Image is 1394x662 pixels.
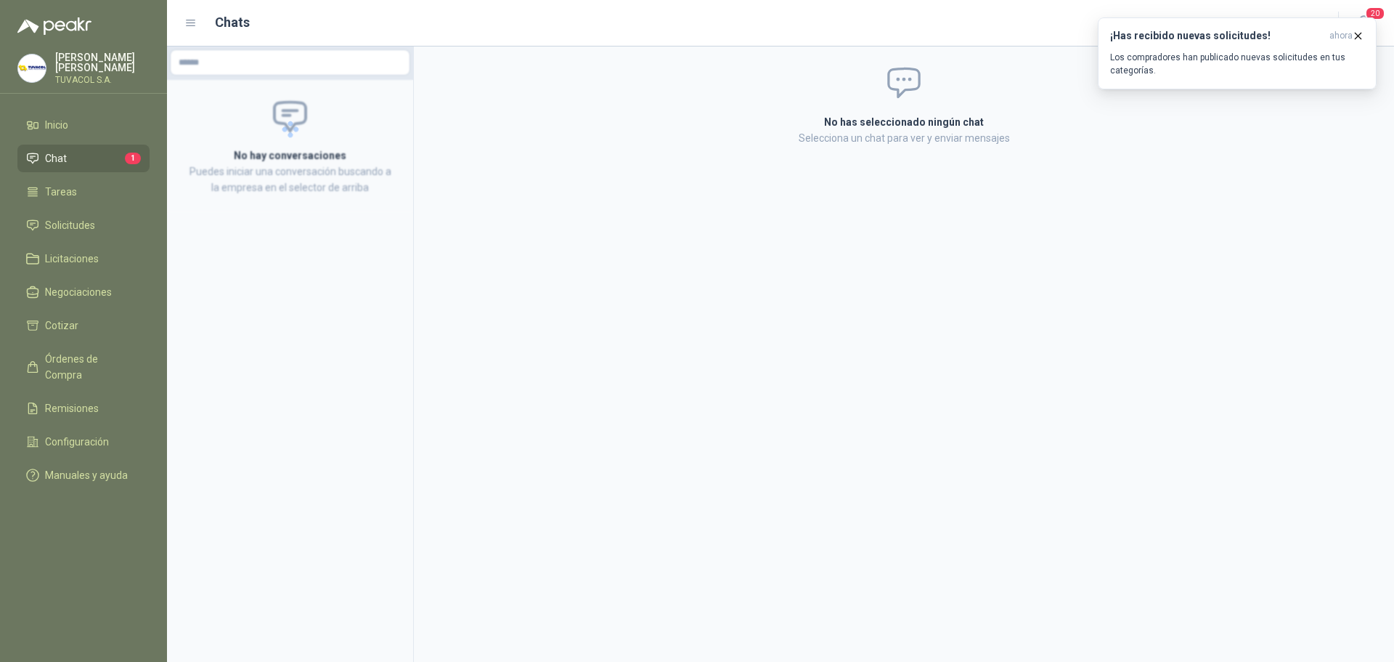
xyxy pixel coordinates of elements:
[17,211,150,239] a: Solicitudes
[17,461,150,489] a: Manuales y ayuda
[45,251,99,267] span: Licitaciones
[17,428,150,456] a: Configuración
[215,12,250,33] h1: Chats
[651,114,1157,130] h2: No has seleccionado ningún chat
[1110,51,1364,77] p: Los compradores han publicado nuevas solicitudes en tus categorías.
[125,153,141,164] span: 1
[1329,30,1353,42] span: ahora
[17,345,150,389] a: Órdenes de Compra
[45,284,112,300] span: Negociaciones
[1365,7,1385,20] span: 20
[45,400,99,416] span: Remisiones
[651,130,1157,146] p: Selecciona un chat para ver y enviar mensajes
[1110,30,1324,42] h3: ¡Has recibido nuevas solicitudes!
[45,318,78,334] span: Cotizar
[45,434,109,450] span: Configuración
[45,217,95,233] span: Solicitudes
[55,76,150,84] p: TUVACOL S.A.
[17,312,150,339] a: Cotizar
[45,117,68,133] span: Inicio
[18,55,46,82] img: Company Logo
[45,184,77,200] span: Tareas
[45,150,67,166] span: Chat
[1350,10,1377,36] button: 20
[45,467,128,483] span: Manuales y ayuda
[55,52,150,73] p: [PERSON_NAME] [PERSON_NAME]
[17,278,150,306] a: Negociaciones
[17,145,150,172] a: Chat1
[17,17,91,35] img: Logo peakr
[17,111,150,139] a: Inicio
[45,351,136,383] span: Órdenes de Compra
[1098,17,1377,89] button: ¡Has recibido nuevas solicitudes!ahora Los compradores han publicado nuevas solicitudes en tus ca...
[17,178,150,206] a: Tareas
[17,395,150,422] a: Remisiones
[17,245,150,273] a: Licitaciones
